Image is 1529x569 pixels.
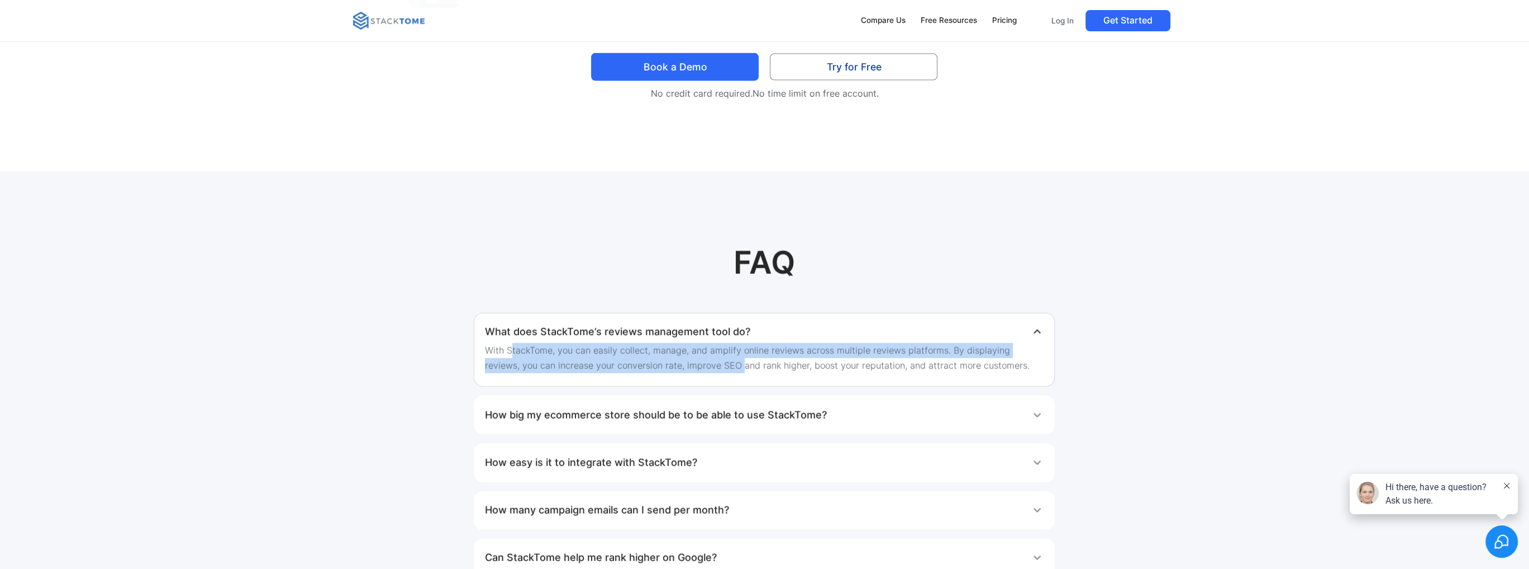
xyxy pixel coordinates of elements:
[485,321,750,343] h1: What does StackTome’s reviews management tool do?
[861,15,906,27] div: Compare Us
[921,15,977,27] div: Free Resources
[591,53,759,81] a: Book a Demo
[485,499,729,521] h1: How many campaign emails can I send per month?
[770,54,937,80] a: Try for Free
[485,452,697,474] h1: How easy is it to integrate with StackTome?
[485,404,827,426] h1: How big my ecommerce store should be to be able to use StackTome?
[750,88,752,99] em: .
[485,547,717,569] h1: Can StackTome help me rank higher on Google?
[1051,16,1074,26] p: Log In
[485,343,1045,373] p: With StackTome, you can easily collect, manage, and amplify online reviews across multiple review...
[1044,10,1081,31] a: Log In
[992,15,1017,27] div: Pricing
[856,9,911,32] a: Compare Us
[1085,10,1170,31] a: Get Started
[301,244,1228,301] h1: FAQ
[58,87,1471,100] p: No credit card required No time limit on free account.
[915,9,982,32] a: Free Resources
[987,9,1022,32] a: Pricing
